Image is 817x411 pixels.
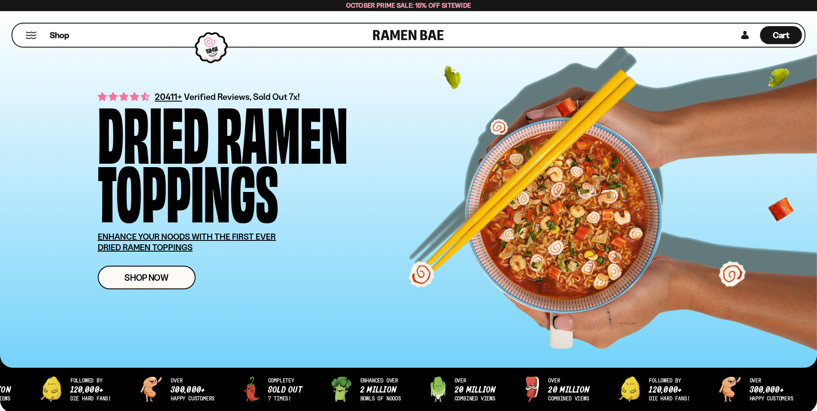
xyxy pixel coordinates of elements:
[25,32,37,39] button: Mobile Menu Trigger
[98,160,278,219] div: Toppings
[124,273,169,282] span: Shop Now
[773,30,790,40] span: Cart
[98,266,196,289] a: Shop Now
[50,30,69,41] span: Shop
[760,24,802,47] div: Cart
[346,1,471,9] span: October Prime Sale: 15% off Sitewide
[217,101,348,160] div: Ramen
[98,101,209,160] div: Dried
[98,231,276,252] u: ENHANCE YOUR NOODS WITH THE FIRST EVER DRIED RAMEN TOPPINGS
[50,26,69,44] a: Shop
